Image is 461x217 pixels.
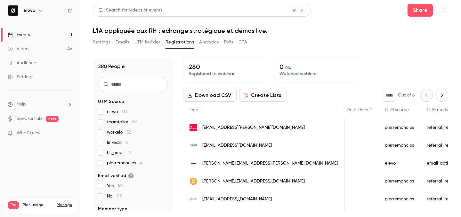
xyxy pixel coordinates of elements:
span: new [46,116,59,122]
div: Audience [8,60,36,66]
span: elevo [107,109,129,115]
button: Create Lists [239,89,287,102]
img: viseo.com [190,142,197,149]
a: Manage [57,203,72,208]
button: Settings [93,37,110,47]
h1: L'IA appliquée aux RH : échange stratégique et démos live. [93,27,448,35]
h6: Elevo [24,7,35,14]
span: 4 [128,151,131,155]
span: Member type [98,206,127,212]
div: elevo [378,154,420,172]
div: pierremonclos [378,119,420,136]
span: 113 [116,194,122,198]
div: pierremonclos [378,172,420,190]
button: Registrations [166,37,194,47]
button: Emails [116,37,129,47]
span: 66 [132,120,137,124]
h1: 280 People [98,63,125,70]
span: UTM medium [427,108,454,112]
p: 0 [279,63,352,71]
span: 32 [126,130,131,135]
button: Download CSV [183,89,237,102]
span: workelo [107,129,131,136]
span: [EMAIL_ADDRESS][PERSON_NAME][DOMAIN_NAME] [202,124,305,131]
span: Yes [107,183,124,189]
div: Settings [8,74,33,80]
span: Pro [8,201,19,209]
span: [EMAIL_ADDRESS][DOMAIN_NAME] [202,142,272,149]
span: [EMAIL_ADDRESS][DOMAIN_NAME] [202,196,272,203]
span: Plan usage [23,203,53,208]
p: Watched webinar [279,71,352,77]
img: Elevo [8,5,18,16]
span: No [107,193,122,199]
span: 0 % [285,66,291,70]
button: Share [408,4,433,17]
button: Polls [224,37,233,47]
span: teamtailor [107,119,137,125]
p: Registered to webinar [189,71,261,77]
div: pierremonclos [378,136,420,154]
span: Email verified [98,173,134,179]
p: 280 [189,63,261,71]
img: rector.fr [190,159,197,167]
span: linkedin [107,139,129,146]
span: UTM Source [98,98,124,105]
button: UTM builder [134,37,160,47]
span: What's new [17,130,41,136]
p: Out of 6 [398,92,415,98]
span: 6 [126,140,129,145]
button: Analytics [199,37,219,47]
li: help-dropdown-opener [8,101,72,108]
div: Videos [8,46,30,52]
img: modjorh.fr [190,177,197,185]
span: [PERSON_NAME][EMAIL_ADDRESS][PERSON_NAME][DOMAIN_NAME] [202,160,338,167]
span: UTM source [385,108,409,112]
span: 167 [117,184,124,188]
div: pierremonclos [378,190,420,208]
img: allcircuits.com [190,124,197,131]
span: hs_email [107,150,131,156]
span: 160 [122,110,129,114]
span: [PERSON_NAME][EMAIL_ADDRESS][DOMAIN_NAME] [202,178,305,185]
span: pierremonclos [107,160,142,166]
span: Help [17,101,26,108]
span: 4 [140,161,142,165]
a: SpeakerHub [17,115,42,122]
div: Events [8,32,30,38]
img: harrisfrance.fr [190,198,197,200]
button: Next page [435,89,448,102]
button: CTA [239,37,247,47]
div: Search for videos or events [98,7,162,14]
span: Email [190,108,200,112]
